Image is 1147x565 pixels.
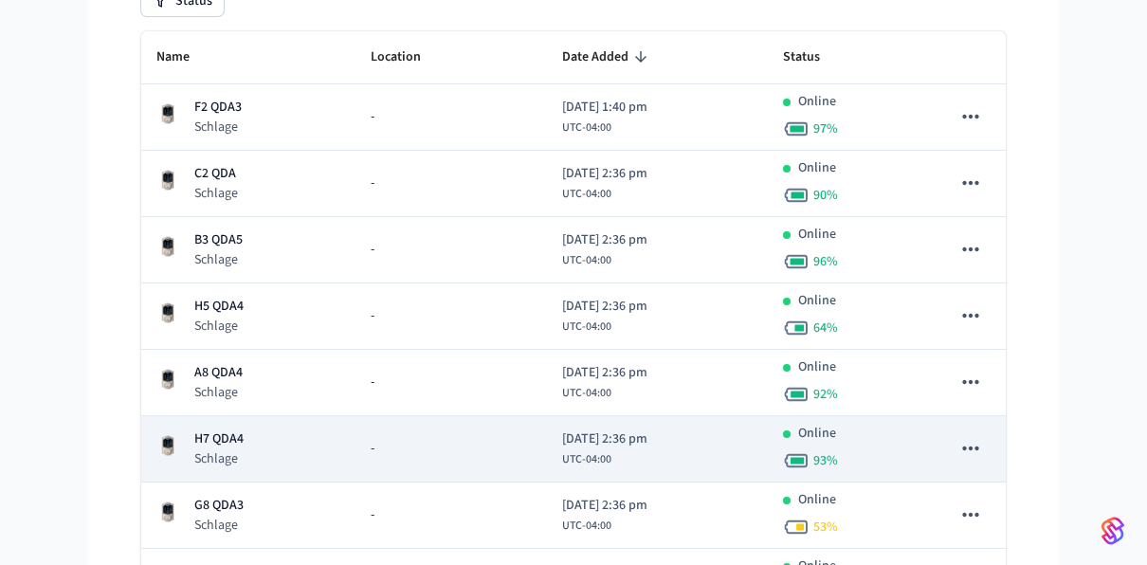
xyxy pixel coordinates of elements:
span: - [371,240,374,260]
p: Schlage [194,383,243,402]
span: UTC-04:00 [562,319,611,336]
img: Schlage Sense Smart Deadbolt with Camelot Trim, Front [156,501,179,523]
p: A8 QDA4 [194,363,243,383]
span: 96 % [813,252,838,271]
p: H7 QDA4 [194,429,244,449]
span: [DATE] 2:36 pm [562,230,647,250]
span: 93 % [813,451,838,470]
p: Schlage [194,250,243,269]
img: Schlage Sense Smart Deadbolt with Camelot Trim, Front [156,235,179,258]
span: [DATE] 2:36 pm [562,164,647,184]
span: [DATE] 2:36 pm [562,363,647,383]
p: Schlage [194,184,238,203]
span: 97 % [813,119,838,138]
div: America/La_Paz [562,164,647,203]
img: SeamLogoGradient.69752ec5.svg [1101,516,1124,546]
p: G8 QDA3 [194,496,244,516]
img: Schlage Sense Smart Deadbolt with Camelot Trim, Front [156,434,179,457]
div: America/La_Paz [562,496,647,535]
span: 53 % [813,518,838,537]
p: H5 QDA4 [194,297,244,317]
p: Online [798,92,836,112]
span: Location [371,43,446,72]
p: B3 QDA5 [194,230,243,250]
span: UTC-04:00 [562,451,611,468]
img: Schlage Sense Smart Deadbolt with Camelot Trim, Front [156,102,179,125]
p: Online [798,490,836,510]
span: - [371,173,374,193]
span: - [371,306,374,326]
p: Schlage [194,516,244,535]
img: Schlage Sense Smart Deadbolt with Camelot Trim, Front [156,169,179,191]
div: America/La_Paz [562,230,647,269]
img: Schlage Sense Smart Deadbolt with Camelot Trim, Front [156,368,179,391]
span: Name [156,43,214,72]
p: Online [798,225,836,245]
span: Date Added [562,43,653,72]
span: - [371,505,374,525]
span: [DATE] 2:36 pm [562,496,647,516]
span: Status [783,43,845,72]
div: America/La_Paz [562,363,647,402]
p: Online [798,357,836,377]
p: Schlage [194,449,244,468]
span: UTC-04:00 [562,518,611,535]
p: Schlage [194,317,244,336]
span: UTC-04:00 [562,385,611,402]
span: 92 % [813,385,838,404]
p: Online [798,424,836,444]
span: - [371,373,374,392]
span: UTC-04:00 [562,119,611,137]
div: America/La_Paz [562,429,647,468]
span: 90 % [813,186,838,205]
img: Schlage Sense Smart Deadbolt with Camelot Trim, Front [156,301,179,324]
span: - [371,107,374,127]
span: UTC-04:00 [562,186,611,203]
div: America/La_Paz [562,98,647,137]
div: America/La_Paz [562,297,647,336]
span: [DATE] 2:36 pm [562,429,647,449]
span: [DATE] 1:40 pm [562,98,647,118]
p: Schlage [194,118,242,137]
span: UTC-04:00 [562,252,611,269]
p: Online [798,158,836,178]
span: 64 % [813,319,838,337]
span: - [371,439,374,459]
p: F2 QDA3 [194,98,242,118]
p: Online [798,291,836,311]
span: [DATE] 2:36 pm [562,297,647,317]
p: C2 QDA [194,164,238,184]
